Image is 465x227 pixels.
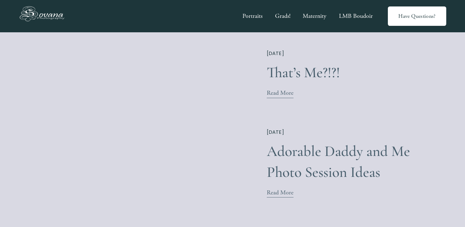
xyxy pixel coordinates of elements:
a: Adorable Daddy and Me Photo Session Ideas [267,142,410,181]
a: Read More [267,187,294,198]
time: [DATE] [267,130,284,135]
a: Have Questions? [388,6,447,26]
a: Read More [267,88,294,99]
a: Grads! [275,10,290,22]
time: [DATE] [267,51,284,56]
a: Portraits [242,10,262,22]
a: LMB Boudoir [339,10,373,22]
img: Sovana Photography [19,5,69,28]
a: Maternity [303,10,326,22]
a: That’s Me?!?! [267,63,340,82]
